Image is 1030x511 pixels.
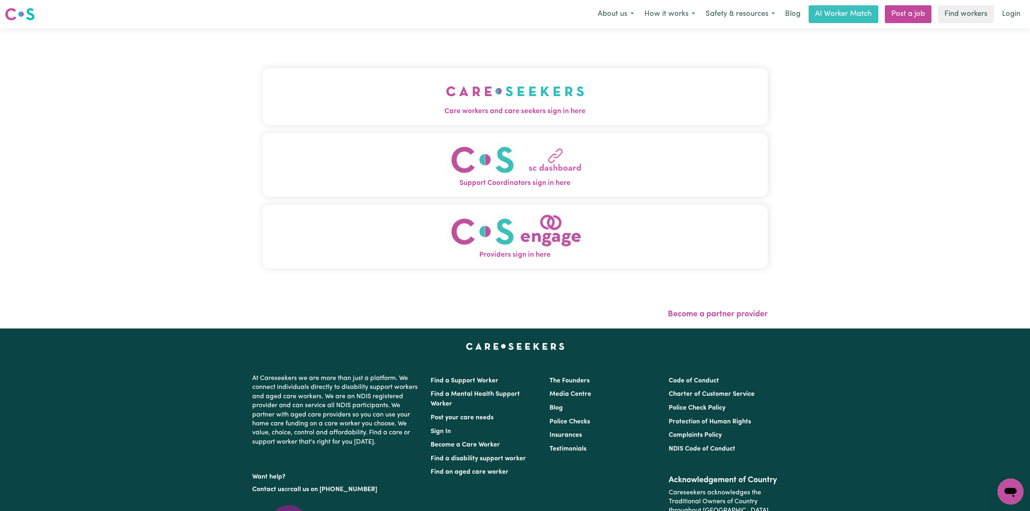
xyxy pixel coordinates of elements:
button: Care workers and care seekers sign in here [262,68,768,125]
a: AI Worker Match [809,5,878,23]
a: Find an aged care worker [431,469,509,475]
img: Careseekers logo [5,7,35,21]
a: Post your care needs [431,414,494,421]
button: Safety & resources [700,6,780,23]
h2: Acknowledgement of Country [669,475,778,485]
a: Police Check Policy [669,405,725,411]
a: Post a job [885,5,931,23]
p: Want help? [252,469,421,481]
p: or [252,482,421,497]
span: Support Coordinators sign in here [262,178,768,189]
a: Code of Conduct [669,378,719,384]
a: call us on [PHONE_NUMBER] [290,486,377,493]
a: Find a Support Worker [431,378,498,384]
a: Charter of Customer Service [669,391,755,397]
a: NDIS Code of Conduct [669,446,735,452]
p: At Careseekers we are more than just a platform. We connect individuals directly to disability su... [252,371,421,450]
button: About us [592,6,639,23]
a: Become a partner provider [668,310,768,318]
a: Sign In [431,428,451,435]
a: Find a Mental Health Support Worker [431,391,520,407]
a: Contact us [252,486,284,493]
a: Complaints Policy [669,432,722,438]
a: Careseekers home page [466,343,564,350]
a: Testimonials [549,446,586,452]
iframe: Button to launch messaging window [998,479,1024,505]
a: The Founders [549,378,590,384]
a: Find a disability support worker [431,455,526,462]
a: Blog [780,5,805,23]
a: Police Checks [549,419,590,425]
a: Become a Care Worker [431,442,500,448]
a: Login [997,5,1025,23]
a: Insurances [549,432,582,438]
span: Providers sign in here [262,250,768,260]
a: Protection of Human Rights [669,419,751,425]
button: Support Coordinators sign in here [262,133,768,197]
a: Find workers [938,5,994,23]
button: Providers sign in here [262,205,768,268]
a: Media Centre [549,391,591,397]
a: Blog [549,405,563,411]
a: Careseekers logo [5,5,35,24]
span: Care workers and care seekers sign in here [262,106,768,117]
button: How it works [639,6,700,23]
